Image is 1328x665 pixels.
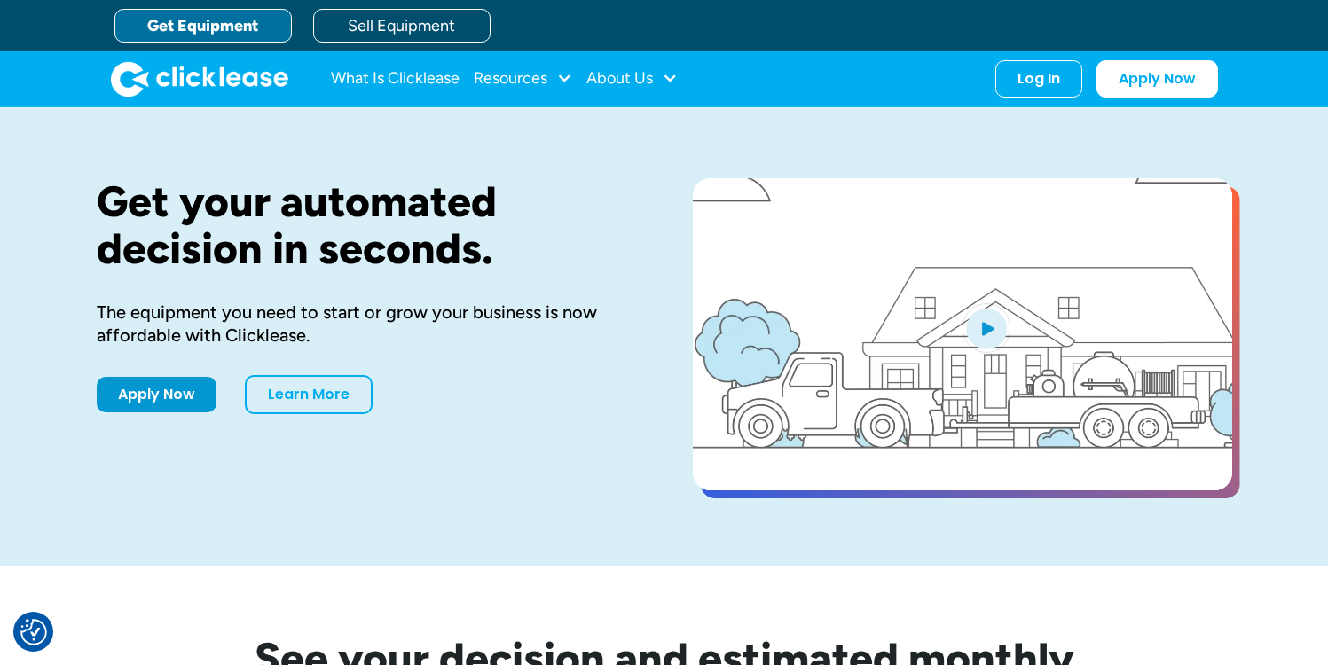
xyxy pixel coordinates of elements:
a: home [111,61,288,97]
div: About Us [586,61,678,97]
h1: Get your automated decision in seconds. [97,178,636,272]
a: Apply Now [97,377,216,412]
div: Resources [474,61,572,97]
img: Clicklease logo [111,61,288,97]
a: Get Equipment [114,9,292,43]
div: Log In [1018,70,1060,88]
img: Blue play button logo on a light blue circular background [963,303,1010,353]
a: Learn More [245,375,373,414]
a: Apply Now [1096,60,1218,98]
div: The equipment you need to start or grow your business is now affordable with Clicklease. [97,301,636,347]
a: open lightbox [693,178,1232,490]
a: What Is Clicklease [331,61,460,97]
img: Revisit consent button [20,619,47,645]
button: Consent Preferences [20,619,47,645]
a: Sell Equipment [313,9,491,43]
